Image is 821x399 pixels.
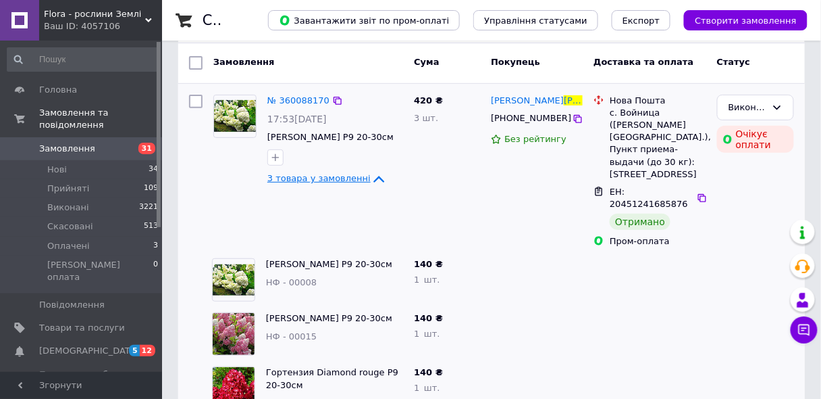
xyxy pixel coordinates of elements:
button: Експорт [612,10,671,30]
div: Отримано [610,214,670,230]
img: Фото товару [213,313,255,355]
span: Покупець [491,57,540,67]
span: НФ - 00015 [266,331,317,342]
span: 140 ₴ [414,313,443,323]
h1: Список замовлень [203,12,340,28]
span: 34 [149,164,158,176]
span: 420 ₴ [414,95,443,105]
span: Завантажити звіт по пром-оплаті [279,14,449,26]
button: Чат з покупцем [791,316,818,344]
a: Створити замовлення [670,15,807,25]
span: Статус [717,57,751,67]
a: [PERSON_NAME] Р9 20-30см [266,259,392,269]
span: Скасовані [47,220,93,233]
a: Фото товару [213,95,257,138]
span: Товари та послуги [39,322,125,334]
span: Доставка та оплата [593,57,693,67]
span: 3 товара у замовленні [267,174,371,184]
span: Прийняті [47,183,89,195]
span: НФ - 00008 [266,277,317,287]
span: Flora - рослини Землі [44,8,145,20]
span: 17:53[DATE] [267,114,327,124]
span: Без рейтингу [504,134,566,144]
button: Управління статусами [473,10,598,30]
span: Експорт [623,16,660,26]
span: [PERSON_NAME] [491,95,564,105]
button: Завантажити звіт по пром-оплаті [268,10,460,30]
div: Нова Пошта [610,95,706,107]
span: [PERSON_NAME] [564,95,637,105]
span: 513 [144,220,158,233]
button: Створити замовлення [684,10,807,30]
span: 3 шт. [414,113,438,123]
span: 140 ₴ [414,259,443,269]
a: [PERSON_NAME] Р9 20-30см [267,132,394,142]
span: Оплачені [47,240,90,252]
span: Замовлення [39,143,95,155]
div: Очікує оплати [717,126,794,153]
span: 1 шт. [414,275,440,285]
span: 12 [140,345,155,356]
a: [PERSON_NAME][PERSON_NAME] [491,95,583,108]
img: Фото товару [213,264,255,296]
a: [PERSON_NAME] Р9 20-30см [266,313,392,323]
span: Cума [414,57,439,67]
a: № 360088170 [267,95,329,105]
img: Фото товару [214,100,256,132]
span: Показники роботи компанії [39,369,125,393]
span: 109 [144,183,158,195]
span: [PHONE_NUMBER] [491,113,571,123]
span: Виконані [47,202,89,214]
span: 1 шт. [414,329,440,339]
span: [DEMOGRAPHIC_DATA] [39,345,139,357]
span: Нові [47,164,67,176]
span: 0 [153,259,158,283]
span: Головна [39,84,77,96]
div: Виконано [729,101,766,115]
span: 31 [138,143,155,154]
span: ЕН: 20451241685876 [610,187,688,210]
span: Створити замовлення [695,16,797,26]
span: [PERSON_NAME] оплата [47,259,153,283]
a: 3 товара у замовленні [267,173,387,183]
span: Замовлення та повідомлення [39,107,162,131]
div: Ваш ID: 4057106 [44,20,162,32]
span: Управління статусами [484,16,587,26]
input: Пошук [7,47,159,72]
span: Замовлення [213,57,274,67]
div: Пром-оплата [610,235,706,248]
span: 5 [129,345,140,356]
span: 1 шт. [414,383,440,393]
span: 3221 [139,202,158,214]
span: Повідомлення [39,299,105,311]
div: с. Войница ([PERSON_NAME][GEOGRAPHIC_DATA].), Пункт приема-выдачи (до 30 кг): [STREET_ADDRESS] [610,107,706,181]
span: 3 [153,240,158,252]
span: 140 ₴ [414,367,443,377]
a: Гортензия Diamond rouge Р9 20-30см [266,367,398,390]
